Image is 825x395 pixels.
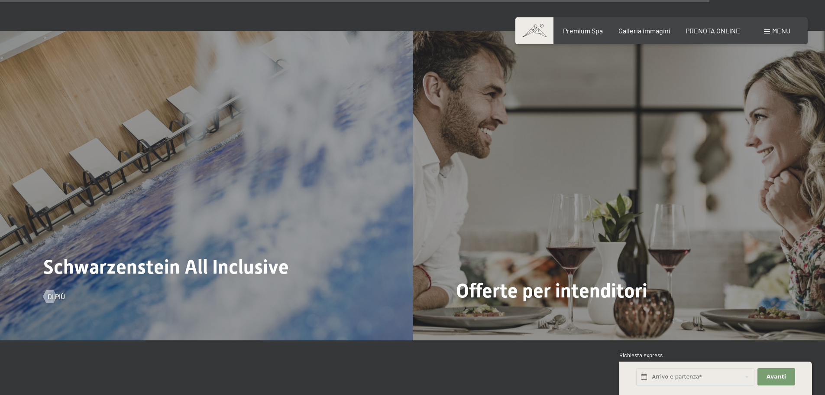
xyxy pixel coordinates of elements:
a: Galleria immagini [618,26,670,35]
span: Schwarzenstein All Inclusive [43,255,289,278]
span: Di più [48,292,65,301]
a: PRENOTA ONLINE [686,26,740,35]
span: Richiesta express [619,352,663,359]
span: Avanti [767,373,786,381]
span: Menu [772,26,790,35]
a: Premium Spa [563,26,603,35]
button: Avanti [757,368,795,386]
span: Offerte per intenditori [456,279,647,302]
